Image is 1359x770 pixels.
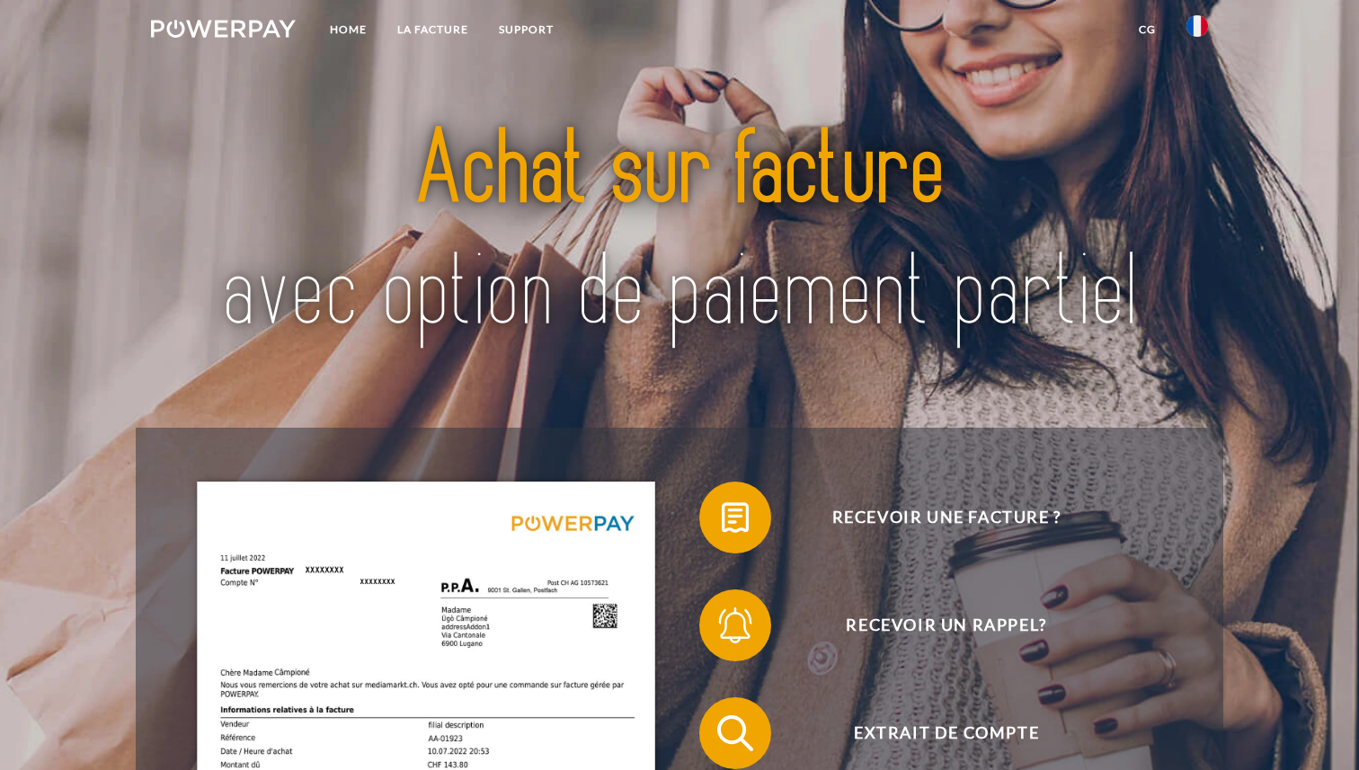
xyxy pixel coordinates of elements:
span: Extrait de compte [726,697,1167,769]
span: Recevoir un rappel? [726,589,1167,661]
img: title-powerpay_fr.svg [203,77,1156,387]
img: qb_search.svg [713,711,758,756]
span: Recevoir une facture ? [726,482,1167,553]
a: Home [315,13,382,46]
button: Recevoir une facture ? [699,482,1167,553]
img: qb_bill.svg [713,495,758,540]
img: logo-powerpay-white.svg [151,20,296,38]
button: Recevoir un rappel? [699,589,1167,661]
a: Support [484,13,569,46]
a: CG [1124,13,1171,46]
button: Extrait de compte [699,697,1167,769]
img: qb_bell.svg [713,603,758,648]
img: fr [1186,15,1208,37]
a: LA FACTURE [382,13,484,46]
